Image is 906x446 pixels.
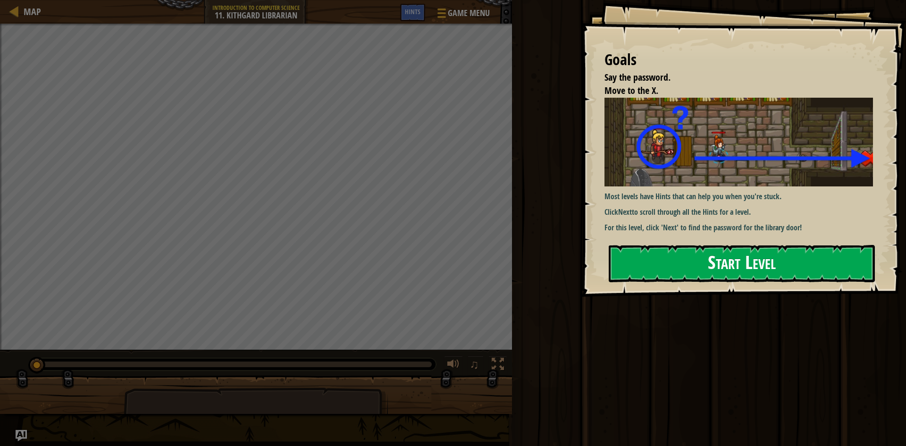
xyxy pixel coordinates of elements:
span: Say the password. [604,71,671,84]
p: Most levels have Hints that can help you when you're stuck. [604,191,880,202]
button: Start Level [609,245,875,282]
li: Say the password. [593,71,871,84]
div: Goals [604,49,873,71]
span: Map [24,5,41,18]
li: Move to the X. [593,84,871,98]
span: ♫ [470,357,479,371]
span: Game Menu [448,7,490,19]
p: Click to scroll through all the Hints for a level. [604,207,880,218]
img: Kithgard librarian [604,98,880,186]
button: Game Menu [430,4,495,26]
button: Toggle fullscreen [488,356,507,375]
span: Hints [405,7,420,16]
a: Map [19,5,41,18]
button: ♫ [468,356,484,375]
span: Move to the X. [604,84,658,97]
button: Ask AI [16,430,27,441]
p: For this level, click 'Next' to find the password for the library door! [604,222,880,233]
strong: Next [618,207,632,217]
button: Adjust volume [444,356,463,375]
